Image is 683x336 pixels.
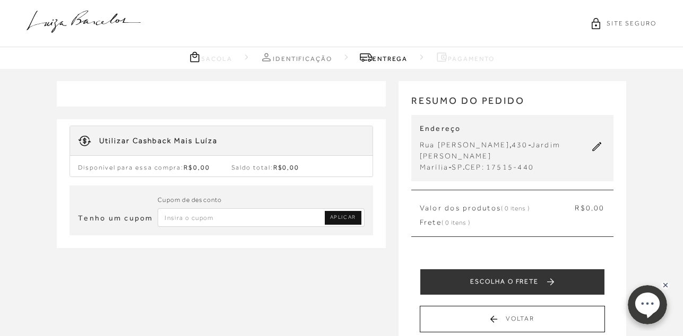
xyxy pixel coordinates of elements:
span: Frete [420,217,470,228]
div: Utilizar Cashback Mais Luíza [99,136,218,146]
a: Identificação [260,50,332,64]
a: Pagamento [435,50,494,64]
div: - . [420,162,589,173]
a: Entrega [360,50,408,64]
input: Inserir Código da Promoção [158,208,365,227]
span: CEP: [465,163,485,171]
a: Aplicar Código [325,211,361,225]
span: ,00 [591,204,605,212]
p: Endereço [420,123,589,134]
span: Valor dos produtos [420,203,530,214]
h2: RESUMO DO PEDIDO [411,94,613,116]
span: Disponível para essa compra: [78,164,210,171]
span: 0 [586,204,591,212]
span: SITE SEGURO [607,19,656,28]
span: ( 0 itens ) [442,219,470,226]
span: APLICAR [330,214,356,221]
span: SP [452,163,462,171]
span: 430 [512,140,528,149]
span: 17515-440 [486,163,534,171]
span: Marília [420,163,449,171]
h3: Tenho um cupom [78,213,153,224]
button: Voltar [420,306,605,332]
button: ESCOLHA O FRETE [420,269,605,295]
span: ( 0 itens ) [501,205,530,212]
div: , - [420,139,589,162]
span: R$0,00 [184,164,210,171]
span: Saldo total: [231,164,300,171]
a: Sacola [188,50,232,64]
label: Cupom de desconto [158,195,222,205]
span: Rua [PERSON_NAME] [420,140,509,149]
span: Jardim [PERSON_NAME] [420,140,560,160]
span: R$0,00 [273,164,300,171]
span: R$ [575,204,585,212]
